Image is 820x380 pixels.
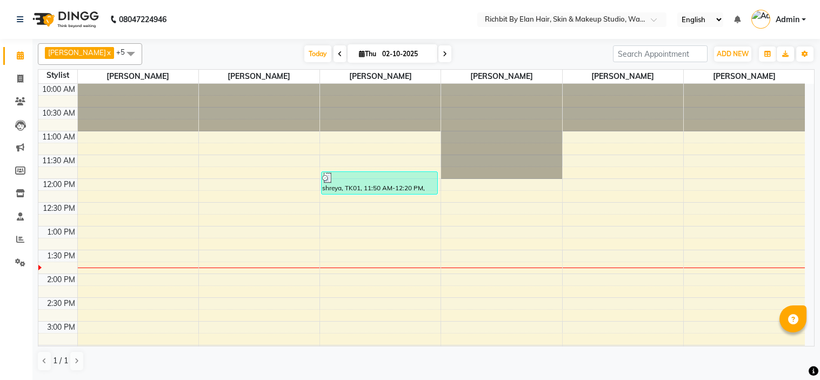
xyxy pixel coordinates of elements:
div: 2:30 PM [45,298,77,309]
div: shreya, TK01, 11:50 AM-12:20 PM, Hair Services ([DEMOGRAPHIC_DATA]) - [PERSON_NAME] Trim - Crafti... [322,172,437,194]
div: 1:00 PM [45,226,77,238]
a: x [106,48,111,57]
div: 11:30 AM [40,155,77,166]
img: logo [28,4,102,35]
span: [PERSON_NAME] [441,70,562,83]
img: Admin [751,10,770,29]
div: 3:30 PM [45,345,77,357]
span: Thu [356,50,379,58]
span: [PERSON_NAME] [78,70,198,83]
span: [PERSON_NAME] [320,70,441,83]
div: 11:00 AM [40,131,77,143]
div: 1:30 PM [45,250,77,262]
span: +5 [116,48,133,56]
span: Today [304,45,331,62]
div: 3:00 PM [45,322,77,333]
button: ADD NEW [714,46,751,62]
span: [PERSON_NAME] [48,48,106,57]
div: 12:30 PM [41,203,77,214]
div: 2:00 PM [45,274,77,285]
input: Search Appointment [613,45,708,62]
span: [PERSON_NAME] [199,70,319,83]
b: 08047224946 [119,4,166,35]
span: [PERSON_NAME] [684,70,805,83]
iframe: chat widget [775,337,809,369]
div: 10:00 AM [40,84,77,95]
span: ADD NEW [717,50,749,58]
div: 12:00 PM [41,179,77,190]
div: Stylist [38,70,77,81]
span: Admin [776,14,799,25]
span: 1 / 1 [53,355,68,366]
span: [PERSON_NAME] [563,70,683,83]
div: 10:30 AM [40,108,77,119]
input: 2025-10-02 [379,46,433,62]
